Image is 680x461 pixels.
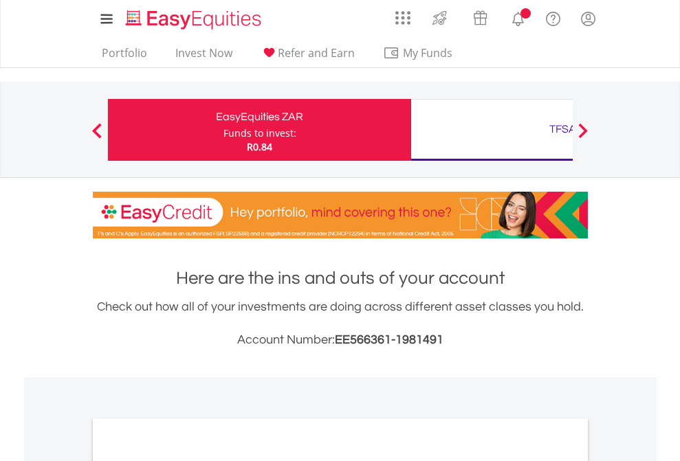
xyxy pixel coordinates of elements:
img: EasyCredit Promotion Banner [93,192,588,238]
div: Funds to invest: [223,126,296,140]
a: My Profile [571,3,606,34]
span: Refer and Earn [278,45,355,60]
a: FAQ's and Support [536,3,571,31]
button: Previous [83,130,111,144]
a: Portfolio [96,46,153,67]
a: Vouchers [460,3,501,29]
div: Check out how all of your investments are doing across different asset classes you hold. [93,297,588,350]
a: Refer and Earn [255,46,360,67]
img: grid-menu-icon.svg [395,10,410,25]
span: My Funds [383,44,473,62]
img: EasyEquities_Logo.png [123,8,267,31]
a: Notifications [501,3,536,31]
h3: Account Number: [93,330,588,350]
img: vouchers-v2.svg [469,7,492,29]
div: EasyEquities ZAR [116,107,403,126]
a: Invest Now [170,46,238,67]
img: thrive-v2.svg [428,7,451,29]
button: Next [569,130,597,144]
a: AppsGrid [386,3,419,25]
span: EE566361-1981491 [335,333,443,346]
h1: Here are the ins and outs of your account [93,266,588,291]
span: R0.84 [247,140,272,153]
a: Home page [120,3,267,31]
